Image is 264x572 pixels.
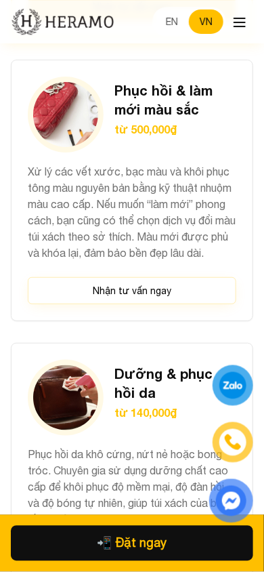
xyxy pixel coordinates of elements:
[189,9,223,34] button: VN
[215,424,252,462] a: phone-icon
[223,433,243,452] img: phone-icon
[114,364,236,402] h3: Dưỡng & phục hồi da
[28,163,236,261] p: Xử lý các vết xước, bạc màu và khôi phục tông màu nguyên bản bằng kỹ thuật nhuộm màu cao cấp. Nếu...
[97,536,112,550] span: phone
[28,277,236,304] button: Nhận tư vấn ngay
[114,121,236,138] p: từ 500,000₫
[155,9,189,34] button: EN
[114,81,236,119] h3: Phục hồi & làm mới màu sắc
[11,7,114,36] img: new-logo.3f60348b.png
[33,365,98,430] img: Dưỡng & phục hồi da
[28,447,236,528] p: Phục hồi da khô cứng, nứt nẻ hoặc bong tróc. Chuyên gia sử dụng dưỡng chất cao cấp để khôi phục đ...
[11,526,253,561] button: phone Đặt ngay
[114,405,236,421] p: từ 140,000₫
[33,82,98,147] img: Phục hồi & làm mới màu sắc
